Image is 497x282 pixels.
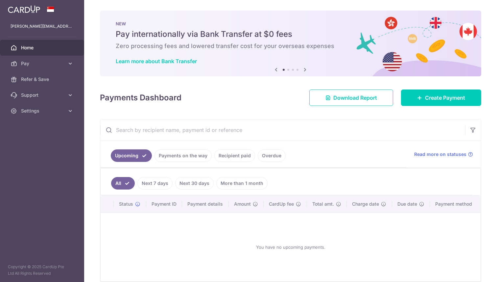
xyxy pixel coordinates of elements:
[214,149,255,162] a: Recipient paid
[234,201,251,207] span: Amount
[352,201,379,207] span: Charge date
[309,90,393,106] a: Download Report
[119,201,133,207] span: Status
[116,29,465,39] h5: Pay internationally via Bank Transfer at $0 fees
[414,151,466,158] span: Read more on statuses
[116,21,465,26] p: NEW
[401,90,481,106] a: Create Payment
[21,76,64,83] span: Refer & Save
[100,92,181,104] h4: Payments Dashboard
[137,177,173,190] a: Next 7 days
[333,94,377,102] span: Download Report
[154,149,212,162] a: Payments on the way
[430,195,481,213] th: Payment method
[425,94,465,102] span: Create Payment
[8,5,40,13] img: CardUp
[258,149,286,162] a: Overdue
[269,201,294,207] span: CardUp fee
[182,195,229,213] th: Payment details
[414,151,473,158] a: Read more on statuses
[21,92,64,98] span: Support
[100,119,465,141] input: Search by recipient name, payment id or reference
[21,108,64,114] span: Settings
[11,23,74,30] p: [PERSON_NAME][EMAIL_ADDRESS][PERSON_NAME][DOMAIN_NAME]
[21,44,64,51] span: Home
[216,177,268,190] a: More than 1 month
[116,58,197,64] a: Learn more about Bank Transfer
[146,195,182,213] th: Payment ID
[111,177,135,190] a: All
[312,201,334,207] span: Total amt.
[108,218,473,276] div: You have no upcoming payments.
[111,149,152,162] a: Upcoming
[175,177,214,190] a: Next 30 days
[21,60,64,67] span: Pay
[397,201,417,207] span: Due date
[116,42,465,50] h6: Zero processing fees and lowered transfer cost for your overseas expenses
[100,11,481,76] img: Bank transfer banner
